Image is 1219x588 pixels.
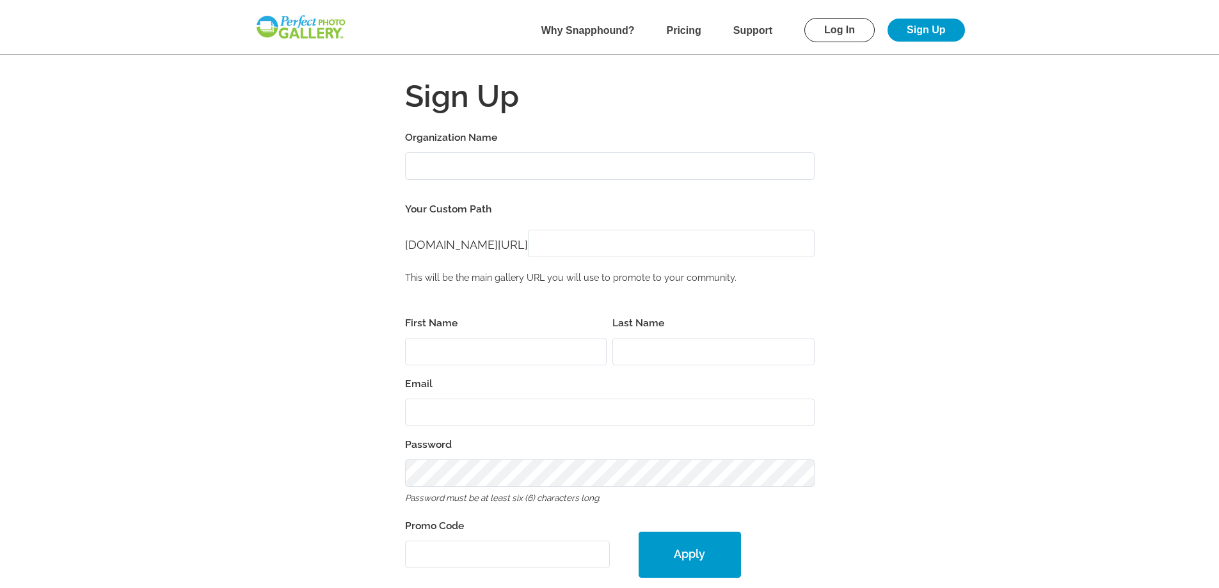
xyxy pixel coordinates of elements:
a: Sign Up [888,19,964,42]
label: Organization Name [405,129,815,147]
span: [DOMAIN_NAME][URL] [405,238,528,251]
i: Password must be at least six (6) characters long. [405,493,601,503]
label: Your Custom Path [405,200,815,218]
label: Promo Code [405,517,610,535]
small: This will be the main gallery URL you will use to promote to your community. [405,272,737,283]
label: Email [405,375,815,393]
label: Password [405,436,815,454]
a: Support [733,25,772,36]
img: Snapphound Logo [255,14,347,40]
a: Pricing [667,25,701,36]
h1: Sign Up [405,81,815,111]
button: Apply [639,532,741,578]
label: Last Name [612,314,815,332]
label: First Name [405,314,607,332]
a: Why Snapphound? [541,25,635,36]
a: Log In [804,18,875,42]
